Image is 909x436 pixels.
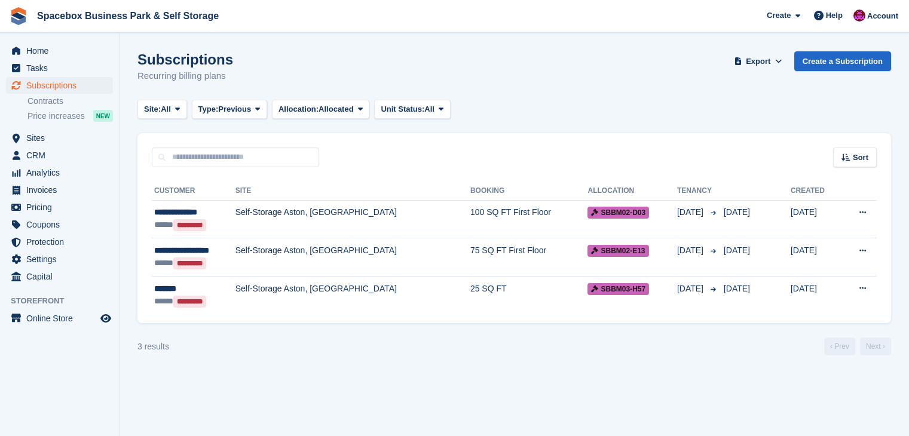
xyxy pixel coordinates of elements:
[272,100,369,119] button: Allocation: Allocated
[791,238,840,277] td: [DATE]
[218,103,251,115] span: Previous
[677,283,706,295] span: [DATE]
[26,182,98,198] span: Invoices
[6,130,113,146] a: menu
[470,276,588,314] td: 25 SQ FT
[137,100,187,119] button: Site: All
[677,244,706,257] span: [DATE]
[724,245,750,255] span: [DATE]
[235,200,470,238] td: Self-Storage Aston, [GEOGRAPHIC_DATA]
[192,100,267,119] button: Type: Previous
[6,42,113,59] a: menu
[26,199,98,216] span: Pricing
[27,109,113,122] a: Price increases NEW
[791,200,840,238] td: [DATE]
[6,182,113,198] a: menu
[374,100,450,119] button: Unit Status: All
[99,311,113,326] a: Preview store
[6,60,113,76] a: menu
[6,268,113,285] a: menu
[235,276,470,314] td: Self-Storage Aston, [GEOGRAPHIC_DATA]
[26,310,98,327] span: Online Store
[6,199,113,216] a: menu
[791,182,840,201] th: Created
[853,152,868,164] span: Sort
[278,103,319,115] span: Allocation:
[794,51,891,71] a: Create a Subscription
[26,164,98,181] span: Analytics
[137,51,233,67] h1: Subscriptions
[26,251,98,268] span: Settings
[826,10,843,22] span: Help
[144,103,161,115] span: Site:
[11,295,119,307] span: Storefront
[470,182,588,201] th: Booking
[235,238,470,277] td: Self-Storage Aston, [GEOGRAPHIC_DATA]
[724,207,750,217] span: [DATE]
[235,182,470,201] th: Site
[26,268,98,285] span: Capital
[137,69,233,83] p: Recurring billing plans
[32,6,224,26] a: Spacebox Business Park & Self Storage
[26,130,98,146] span: Sites
[6,77,113,94] a: menu
[860,337,891,355] a: Next
[161,103,171,115] span: All
[6,251,113,268] a: menu
[767,10,791,22] span: Create
[587,207,649,219] span: SBBM02-D03
[6,310,113,327] a: menu
[6,147,113,164] a: menu
[732,51,785,71] button: Export
[470,200,588,238] td: 100 SQ FT First Floor
[26,60,98,76] span: Tasks
[26,234,98,250] span: Protection
[470,238,588,277] td: 75 SQ FT First Floor
[26,216,98,233] span: Coupons
[791,276,840,314] td: [DATE]
[198,103,219,115] span: Type:
[93,110,113,122] div: NEW
[724,284,750,293] span: [DATE]
[10,7,27,25] img: stora-icon-8386f47178a22dfd0bd8f6a31ec36ba5ce8667c1dd55bd0f319d3a0aa187defe.svg
[6,164,113,181] a: menu
[867,10,898,22] span: Account
[26,42,98,59] span: Home
[26,77,98,94] span: Subscriptions
[26,147,98,164] span: CRM
[853,10,865,22] img: Shitika Balanath
[822,337,893,355] nav: Page
[587,283,649,295] span: SBBM03-H57
[587,182,677,201] th: Allocation
[27,110,85,122] span: Price increases
[824,337,855,355] a: Previous
[152,182,235,201] th: Customer
[677,206,706,219] span: [DATE]
[381,103,424,115] span: Unit Status:
[424,103,434,115] span: All
[6,234,113,250] a: menu
[746,56,770,67] span: Export
[137,340,169,353] div: 3 results
[677,182,719,201] th: Tenancy
[27,96,113,107] a: Contracts
[6,216,113,233] a: menu
[319,103,354,115] span: Allocated
[587,245,648,257] span: SBBM02-E13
